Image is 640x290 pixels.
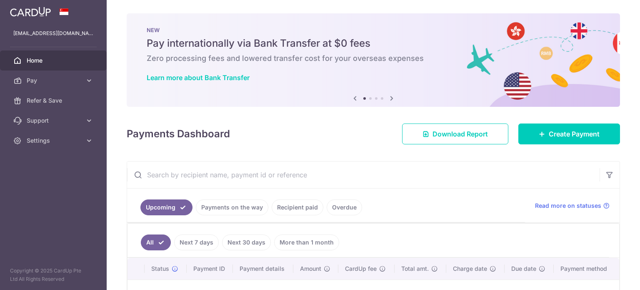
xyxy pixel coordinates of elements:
[345,265,377,273] span: CardUp fee
[147,73,250,82] a: Learn more about Bank Transfer
[127,161,600,188] input: Search by recipient name, payment id or reference
[432,129,488,139] span: Download Report
[401,265,429,273] span: Total amt.
[27,56,82,65] span: Home
[27,96,82,105] span: Refer & Save
[272,199,323,215] a: Recipient paid
[27,116,82,125] span: Support
[327,199,362,215] a: Overdue
[554,258,619,280] th: Payment method
[127,13,620,107] img: Bank transfer banner
[174,235,219,250] a: Next 7 days
[10,7,51,17] img: CardUp
[274,235,339,250] a: More than 1 month
[300,265,321,273] span: Amount
[27,136,82,145] span: Settings
[233,258,293,280] th: Payment details
[511,265,536,273] span: Due date
[453,265,487,273] span: Charge date
[535,202,601,210] span: Read more on statuses
[27,76,82,85] span: Pay
[535,202,610,210] a: Read more on statuses
[147,53,600,63] h6: Zero processing fees and lowered transfer cost for your overseas expenses
[151,265,169,273] span: Status
[187,258,233,280] th: Payment ID
[141,235,171,250] a: All
[13,29,93,38] p: [EMAIL_ADDRESS][DOMAIN_NAME]
[402,124,508,144] a: Download Report
[140,199,192,215] a: Upcoming
[127,126,230,141] h4: Payments Dashboard
[147,37,600,50] h5: Pay internationally via Bank Transfer at $0 fees
[518,124,620,144] a: Create Payment
[222,235,271,250] a: Next 30 days
[196,199,268,215] a: Payments on the way
[549,129,600,139] span: Create Payment
[147,27,600,33] p: NEW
